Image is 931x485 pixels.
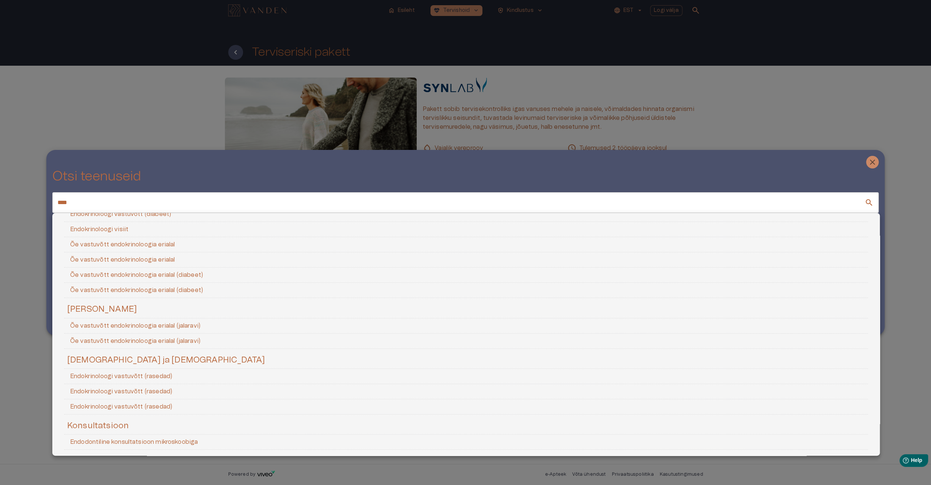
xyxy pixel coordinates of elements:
[64,237,868,252] li: Õe vastuvõtt endokrinoloogia erialal
[64,369,868,384] li: Endokrinoloogi vastuvõtt (rasedad)
[64,268,868,283] li: Õe vastuvõtt endokrinoloogia erialal (diabeet)
[64,222,868,237] li: Endokrinoloogi visiit
[64,420,868,434] h5: Konsultatsioon
[64,435,868,450] li: Endodontiline konsultatsioon mikroskoobiga
[64,399,868,414] li: Endokrinoloogi vastuvõtt (rasedad)
[873,451,931,472] iframe: Help widget launcher
[64,355,868,368] h5: [DEMOGRAPHIC_DATA] ja [DEMOGRAPHIC_DATA]
[64,252,868,268] li: Õe vastuvõtt endokrinoloogia erialal
[64,283,868,298] li: Õe vastuvõtt endokrinoloogia erialal (diabeet)
[64,318,868,334] li: Õe vastuvõtt endokrinoloogia erialal (jalaravi)
[64,334,868,349] li: Õe vastuvõtt endokrinoloogia erialal (jalaravi)
[64,384,868,399] li: Endokrinoloogi vastuvõtt (rasedad)
[64,304,868,318] h5: [PERSON_NAME]
[64,207,868,222] li: Endokrinoloogi vastuvõtt (diabeet)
